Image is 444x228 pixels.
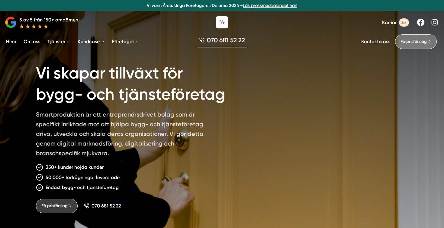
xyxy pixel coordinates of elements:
p: Endast bygg- och tjänsteföretag [46,184,119,191]
p: Smartproduktion är ett entreprenörsdrivet bolag som är specifikt inriktade mot att hjälpa bygg- o... [36,110,210,160]
a: Företaget [111,34,140,49]
span: Få prisförslag [401,38,427,45]
a: Läs pressmeddelandet här! [243,3,297,8]
a: Hem [5,34,18,49]
a: Få prisförslag [36,199,78,213]
p: 350+ kunder nöjda kunder [46,163,104,171]
span: 2st [399,18,409,27]
p: Vi vann Årets Unga Företagare i Dalarna 2024 – [2,2,442,8]
span: 070 681 52 22 [207,36,245,44]
a: Få prisförslag [395,34,437,49]
a: Kundcase [76,34,106,49]
p: 50,000+ förfrågningar levererade [46,174,120,181]
span: Karriär [382,20,397,25]
p: 5 av 5 från 150+ omdömen [19,16,78,24]
a: Kontakta oss [361,39,390,44]
span: Få prisförslag [41,203,68,209]
h1: Vi skapar tillväxt för bygg- och tjänsteföretag [36,56,247,110]
a: Karriär 2st [382,18,409,27]
a: 070 681 52 22 [197,36,247,47]
span: 070 681 52 22 [92,203,121,209]
a: Tjänster [46,34,72,49]
a: Om oss [22,34,41,49]
a: 070 681 52 22 [84,203,121,209]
